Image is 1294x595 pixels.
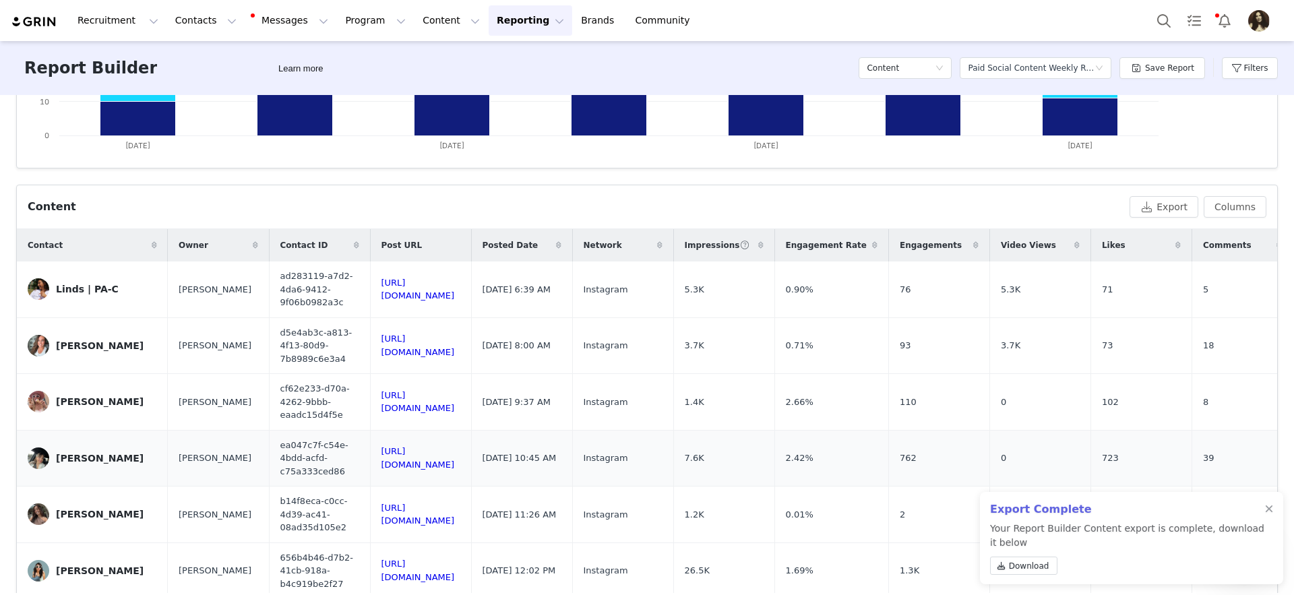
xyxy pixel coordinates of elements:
[573,5,626,36] a: Brands
[584,564,628,577] span: Instagram
[1001,283,1020,296] span: 5.3K
[337,5,414,36] button: Program
[900,239,962,251] span: Engagements
[28,278,49,300] img: ad283119-a7d2-4da6-9412-9f06b0982a3c.jpg
[1203,396,1208,409] span: 8
[11,15,58,28] img: grin logo
[483,339,551,352] span: [DATE] 8:00 AM
[685,564,710,577] span: 26.5K
[900,564,919,577] span: 1.3K
[179,339,251,352] span: [PERSON_NAME]
[28,391,49,412] img: cf62e233-d70a-4262-9bbb-eaadc15d4f5e--s.jpg
[786,564,813,577] span: 1.69%
[1179,5,1209,36] a: Tasks
[69,5,166,36] button: Recruitment
[685,339,704,352] span: 3.7K
[1222,57,1278,79] button: Filters
[1240,10,1283,32] button: Profile
[179,239,208,251] span: Owner
[28,278,157,300] a: Linds | PA-C
[245,5,336,36] button: Messages
[1001,451,1006,465] span: 0
[28,199,76,215] div: Content
[1001,396,1006,409] span: 0
[483,239,538,251] span: Posted Date
[280,326,359,366] span: d5e4ab3c-a813-4f13-80d9-7b8989c6e3a4
[990,557,1057,575] a: Download
[179,564,251,577] span: [PERSON_NAME]
[28,391,157,412] a: [PERSON_NAME]
[867,58,899,78] h5: Content
[1102,451,1119,465] span: 723
[1248,10,1270,32] img: 15dec220-cd10-4af7-a7e1-c5451853b0a6.jpg
[786,451,813,465] span: 2.42%
[483,508,557,522] span: [DATE] 11:26 AM
[44,131,49,140] text: 0
[56,509,144,520] div: [PERSON_NAME]
[753,141,778,150] text: [DATE]
[381,559,455,582] a: [URL][DOMAIN_NAME]
[584,508,628,522] span: Instagram
[900,339,911,352] span: 93
[483,283,551,296] span: [DATE] 6:39 AM
[381,278,455,301] a: [URL][DOMAIN_NAME]
[56,453,144,464] div: [PERSON_NAME]
[28,560,157,582] a: [PERSON_NAME]
[280,239,328,251] span: Contact ID
[1102,339,1113,352] span: 73
[900,451,917,465] span: 762
[56,396,144,407] div: [PERSON_NAME]
[280,495,359,534] span: b14f8eca-c0cc-4d39-ac41-08ad35d105e2
[786,508,813,522] span: 0.01%
[685,396,704,409] span: 1.4K
[280,382,359,422] span: cf62e233-d70a-4262-9bbb-eaadc15d4f5e
[280,551,359,591] span: 656b4b46-d7b2-41cb-918a-b4c919be2f27
[1204,196,1266,218] button: Columns
[24,56,157,80] h3: Report Builder
[1149,5,1179,36] button: Search
[1130,196,1198,218] button: Export
[584,339,628,352] span: Instagram
[276,62,326,75] div: Tooltip anchor
[990,522,1264,580] p: Your Report Builder Content export is complete, download it below
[584,283,628,296] span: Instagram
[439,141,464,150] text: [DATE]
[179,451,251,465] span: [PERSON_NAME]
[1001,239,1056,251] span: Video Views
[584,239,622,251] span: Network
[935,64,944,73] i: icon: down
[1203,339,1214,352] span: 18
[381,390,455,414] a: [URL][DOMAIN_NAME]
[1102,396,1119,409] span: 102
[1095,64,1103,73] i: icon: down
[1102,239,1126,251] span: Likes
[1210,5,1239,36] button: Notifications
[990,501,1264,518] h2: Export Complete
[786,283,813,296] span: 0.90%
[900,283,911,296] span: 76
[1009,560,1049,572] span: Download
[40,97,49,106] text: 10
[56,340,144,351] div: [PERSON_NAME]
[28,560,49,582] img: 656b4b46-d7b2-41cb-918a-b4c919be2f27.jpg
[900,508,905,522] span: 2
[1203,283,1208,296] span: 5
[685,283,704,296] span: 5.3K
[381,503,455,526] a: [URL][DOMAIN_NAME]
[125,141,150,150] text: [DATE]
[28,447,157,469] a: [PERSON_NAME]
[28,447,49,469] img: ea047c7f-c54e-4bdd-acfd-c75a333ced86--s.jpg
[1203,239,1252,251] span: Comments
[1119,57,1205,79] button: Save Report
[414,5,488,36] button: Content
[685,451,704,465] span: 7.6K
[56,565,144,576] div: [PERSON_NAME]
[179,283,251,296] span: [PERSON_NAME]
[179,396,251,409] span: [PERSON_NAME]
[381,446,455,470] a: [URL][DOMAIN_NAME]
[280,439,359,478] span: ea047c7f-c54e-4bdd-acfd-c75a333ced86
[179,508,251,522] span: [PERSON_NAME]
[381,239,423,251] span: Post URL
[900,396,917,409] span: 110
